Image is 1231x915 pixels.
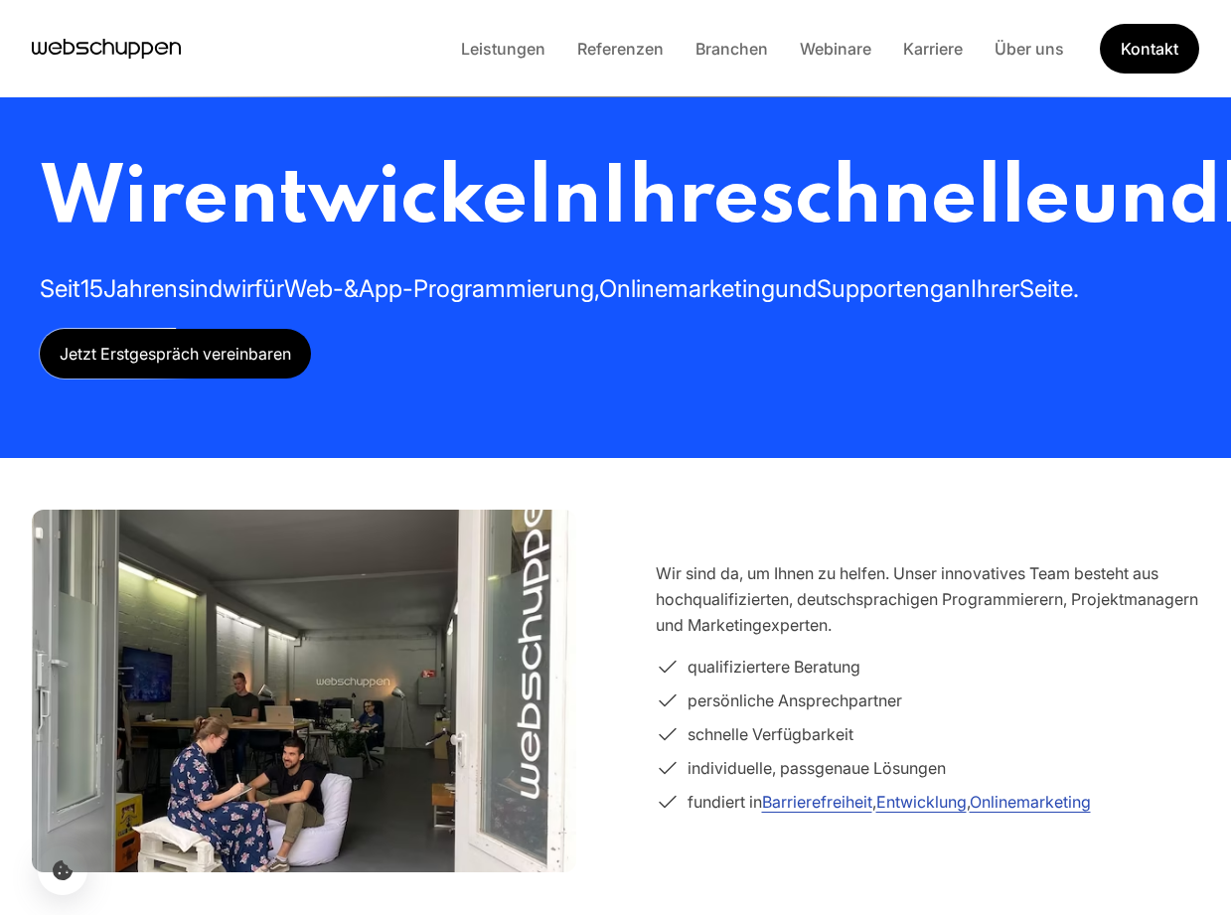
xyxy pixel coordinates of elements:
a: Leistungen [445,39,561,59]
span: App-Programmierung, [359,274,599,303]
span: entwickeln [183,160,601,240]
span: Seit [40,274,80,303]
span: für [254,274,284,303]
a: Barrierefreiheit [762,792,872,812]
span: fundiert in , , [688,789,1091,815]
span: individuelle, passgenaue Lösungen [688,755,946,781]
span: persönliche Ansprechpartner [688,687,902,713]
span: qualifiziertere Beratung [688,654,860,680]
a: Über uns [979,39,1080,59]
button: Cookie-Einstellungen öffnen [38,845,87,895]
span: eng [903,274,944,303]
a: Hauptseite besuchen [32,34,181,64]
span: Ihre [601,160,759,240]
span: schnelle [759,160,1070,240]
span: & [344,274,359,303]
a: Webinare [784,39,887,59]
span: und [1070,160,1220,240]
span: sind [178,274,223,303]
span: und [775,274,817,303]
span: Support [817,274,903,303]
span: Onlinemarketing [599,274,775,303]
a: Referenzen [561,39,680,59]
span: Ihrer [971,274,1019,303]
a: Onlinemarketing [970,792,1091,812]
a: Entwicklung [876,792,967,812]
span: Seite. [1019,274,1079,303]
span: wir [223,274,254,303]
a: Branchen [680,39,784,59]
span: Jahren [103,274,178,303]
a: Karriere [887,39,979,59]
span: Wir [40,160,183,240]
span: Web- [284,274,344,303]
span: an [944,274,971,303]
a: Jetzt Erstgespräch vereinbaren [40,329,311,379]
span: 15 [80,274,103,303]
span: schnelle Verfügbarkeit [688,721,853,747]
a: Get Started [1100,24,1199,74]
p: Wir sind da, um Ihnen zu helfen. Unser innovatives Team besteht aus hochqualifizierten, deutschsp... [656,560,1200,638]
